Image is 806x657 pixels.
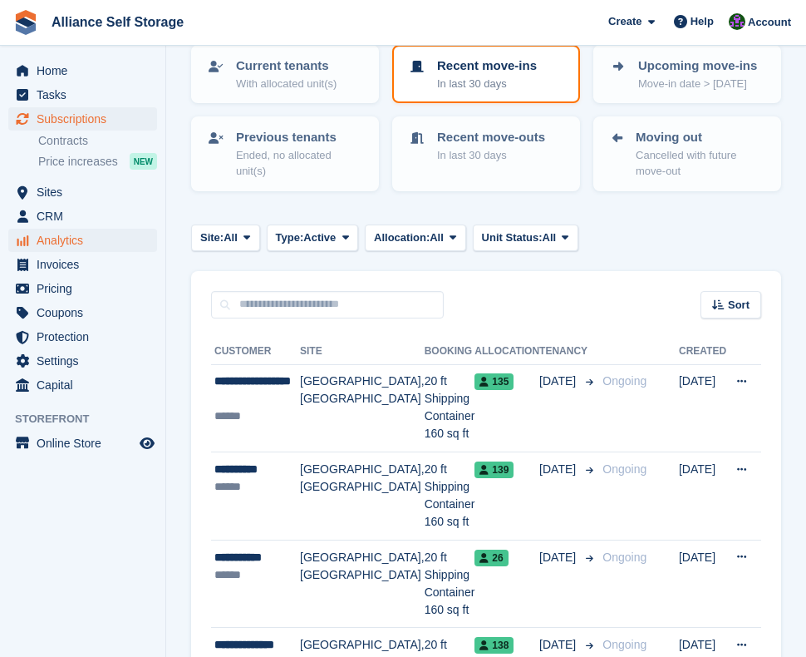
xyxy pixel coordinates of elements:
[729,13,745,30] img: Romilly Norton
[543,230,557,246] span: All
[200,230,224,246] span: Site:
[45,8,190,36] a: Alliance Self Storage
[365,225,466,252] button: Allocation: All
[130,153,157,170] div: NEW
[8,180,157,204] a: menu
[539,373,579,390] span: [DATE]
[595,47,779,101] a: Upcoming move-ins Move-in date > [DATE]
[374,230,430,246] span: Allocation:
[15,411,165,427] span: Storefront
[425,338,475,365] th: Booking
[602,374,646,388] span: Ongoing
[425,452,475,541] td: 20 ft Shipping Container 160 sq ft
[679,540,726,628] td: [DATE]
[236,76,337,92] p: With allocated unit(s)
[8,301,157,324] a: menu
[474,338,539,365] th: Allocation
[191,225,260,252] button: Site: All
[474,462,514,478] span: 139
[602,551,646,564] span: Ongoing
[474,550,508,566] span: 26
[636,147,766,180] p: Cancelled with future move-out
[539,549,579,566] span: [DATE]
[236,147,364,180] p: Ended, no allocated unit(s)
[300,364,425,452] td: [GEOGRAPHIC_DATA], [GEOGRAPHIC_DATA]
[679,364,726,452] td: [DATE]
[638,57,757,76] p: Upcoming move-ins
[211,338,300,365] th: Customer
[37,59,136,82] span: Home
[482,230,543,246] span: Unit Status:
[37,432,136,455] span: Online Store
[437,57,537,76] p: Recent move-ins
[38,152,157,170] a: Price increases NEW
[539,636,579,654] span: [DATE]
[8,59,157,82] a: menu
[8,229,157,252] a: menu
[679,452,726,541] td: [DATE]
[8,277,157,300] a: menu
[8,253,157,276] a: menu
[236,128,364,147] p: Previous tenants
[691,13,714,30] span: Help
[636,128,766,147] p: Moving out
[37,107,136,131] span: Subscriptions
[137,433,157,453] a: Preview store
[300,540,425,628] td: [GEOGRAPHIC_DATA], [GEOGRAPHIC_DATA]
[37,349,136,373] span: Settings
[8,373,157,397] a: menu
[437,76,537,92] p: In last 30 days
[8,325,157,348] a: menu
[267,225,359,252] button: Type: Active
[303,230,336,246] span: Active
[37,301,136,324] span: Coupons
[37,180,136,204] span: Sites
[37,277,136,300] span: Pricing
[8,349,157,373] a: menu
[37,325,136,348] span: Protection
[37,83,136,106] span: Tasks
[37,253,136,276] span: Invoices
[638,76,757,92] p: Move-in date > [DATE]
[300,338,425,365] th: Site
[37,205,136,228] span: CRM
[608,13,641,30] span: Create
[8,83,157,106] a: menu
[8,205,157,228] a: menu
[539,461,579,478] span: [DATE]
[13,10,38,35] img: stora-icon-8386f47178a22dfd0bd8f6a31ec36ba5ce8667c1dd55bd0f319d3a0aa187defe.svg
[193,118,377,190] a: Previous tenants Ended, no allocated unit(s)
[38,133,157,149] a: Contracts
[602,638,646,651] span: Ongoing
[430,230,444,246] span: All
[236,57,337,76] p: Current tenants
[8,107,157,131] a: menu
[425,364,475,452] td: 20 ft Shipping Container 160 sq ft
[474,637,514,654] span: 138
[300,452,425,541] td: [GEOGRAPHIC_DATA], [GEOGRAPHIC_DATA]
[473,225,578,252] button: Unit Status: All
[37,229,136,252] span: Analytics
[474,373,514,390] span: 135
[602,462,646,476] span: Ongoing
[394,118,578,173] a: Recent move-outs In last 30 days
[8,432,157,455] a: menu
[224,230,238,246] span: All
[394,47,578,101] a: Recent move-ins In last 30 days
[38,154,118,170] span: Price increases
[437,128,545,147] p: Recent move-outs
[679,338,726,365] th: Created
[437,147,545,164] p: In last 30 days
[728,297,749,314] span: Sort
[595,118,779,190] a: Moving out Cancelled with future move-out
[539,338,596,365] th: Tenancy
[37,373,136,397] span: Capital
[425,540,475,628] td: 20 ft Shipping Container 160 sq ft
[748,14,791,31] span: Account
[276,230,304,246] span: Type:
[193,47,377,101] a: Current tenants With allocated unit(s)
